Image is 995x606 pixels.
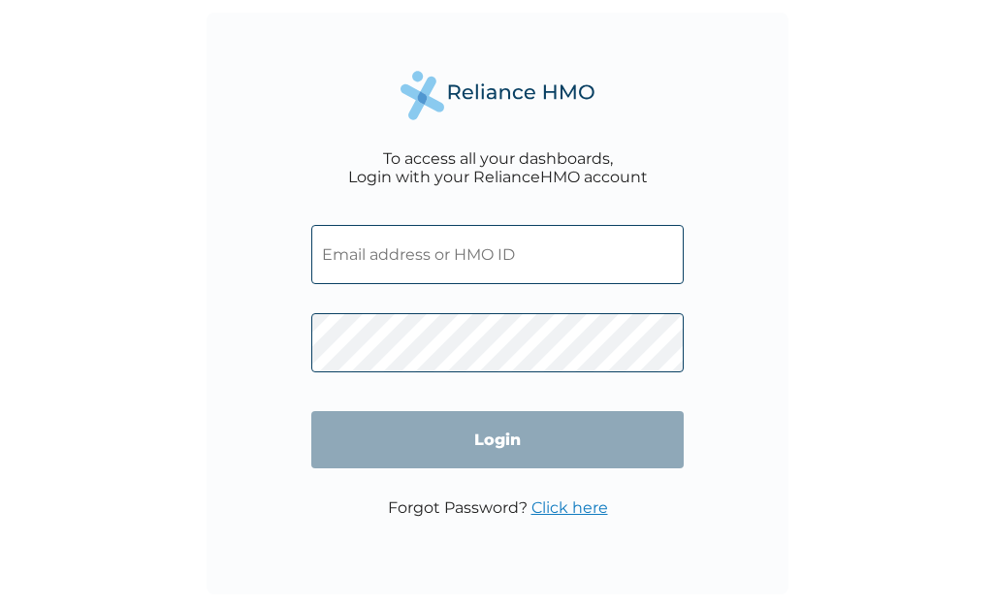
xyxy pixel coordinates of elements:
[531,498,608,517] a: Click here
[311,225,684,284] input: Email address or HMO ID
[388,498,608,517] p: Forgot Password?
[311,411,684,468] input: Login
[348,149,648,186] div: To access all your dashboards, Login with your RelianceHMO account
[401,71,594,120] img: Reliance Health's Logo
